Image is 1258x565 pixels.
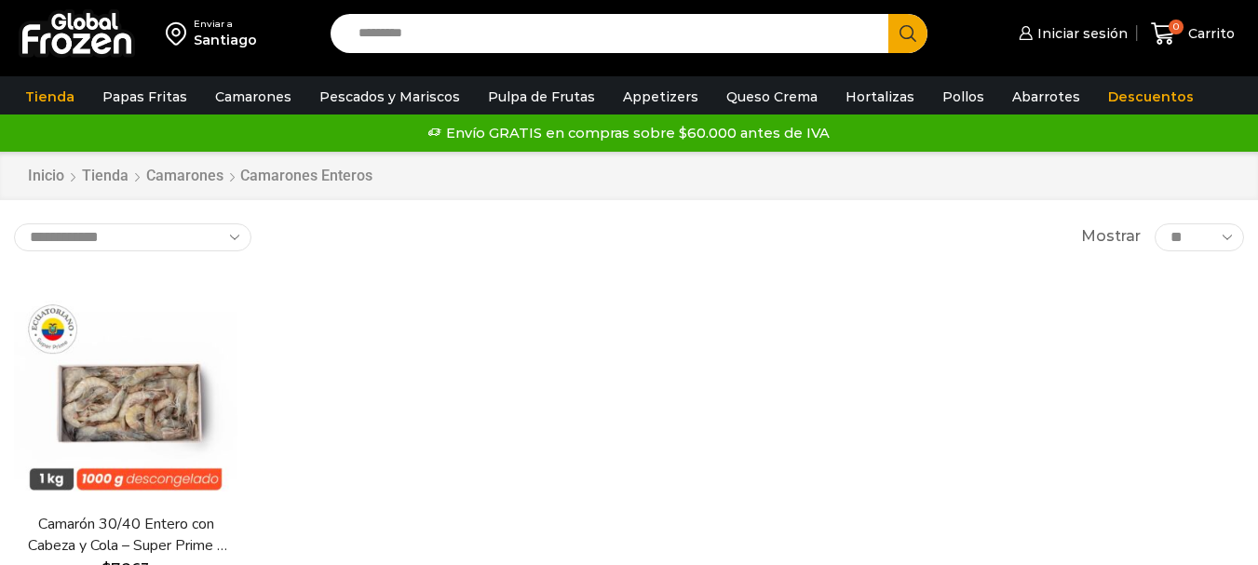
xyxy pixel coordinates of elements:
a: Camarón 30/40 Entero con Cabeza y Cola – Super Prime – Caja 10 kg [25,514,226,557]
a: Camarones [206,79,301,114]
a: Queso Crema [717,79,827,114]
button: Search button [888,14,927,53]
span: Carrito [1184,24,1235,43]
span: Iniciar sesión [1033,24,1128,43]
a: Pulpa de Frutas [479,79,604,114]
a: Hortalizas [836,79,924,114]
div: Enviar a [194,18,257,31]
a: Abarrotes [1003,79,1089,114]
a: Camarones [145,166,224,187]
a: Iniciar sesión [1014,15,1128,52]
nav: Breadcrumb [27,166,372,187]
div: Santiago [194,31,257,49]
a: Appetizers [614,79,708,114]
img: address-field-icon.svg [166,18,194,49]
select: Pedido de la tienda [14,223,251,251]
h1: Camarones Enteros [240,167,372,184]
a: Tienda [16,79,84,114]
span: 0 [1169,20,1184,34]
a: Inicio [27,166,65,187]
a: Pescados y Mariscos [310,79,469,114]
a: Tienda [81,166,129,187]
span: Mostrar [1081,226,1141,248]
a: Papas Fritas [93,79,196,114]
a: Descuentos [1099,79,1203,114]
a: 0 Carrito [1146,12,1239,56]
a: Pollos [933,79,994,114]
